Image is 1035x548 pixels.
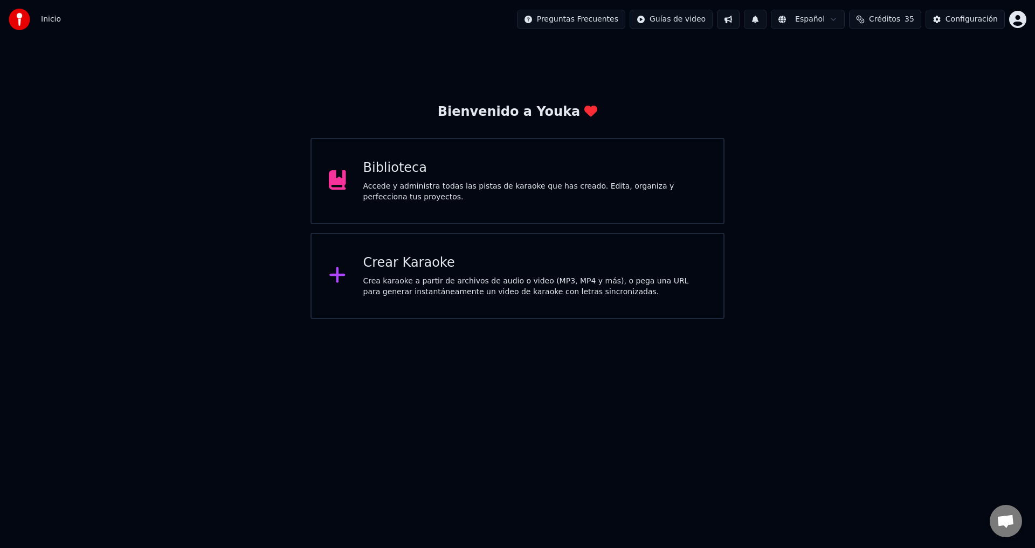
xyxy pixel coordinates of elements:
[849,10,921,29] button: Créditos35
[905,14,914,25] span: 35
[990,505,1022,537] a: Chat abierto
[517,10,625,29] button: Preguntas Frecuentes
[41,14,61,25] nav: breadcrumb
[363,181,707,203] div: Accede y administra todas las pistas de karaoke que has creado. Edita, organiza y perfecciona tus...
[363,276,707,297] div: Crea karaoke a partir de archivos de audio o video (MP3, MP4 y más), o pega una URL para generar ...
[630,10,713,29] button: Guías de video
[363,159,707,177] div: Biblioteca
[869,14,900,25] span: Créditos
[363,254,707,272] div: Crear Karaoke
[9,9,30,30] img: youka
[438,103,598,121] div: Bienvenido a Youka
[946,14,998,25] div: Configuración
[41,14,61,25] span: Inicio
[926,10,1005,29] button: Configuración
